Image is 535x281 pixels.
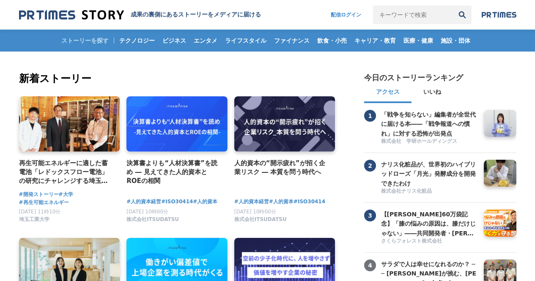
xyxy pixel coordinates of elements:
a: 決算書よりも“人材決算書”を読め ― 見えてきた人的資本とROEの相関 [126,158,221,186]
a: 成果の裏側にあるストーリーをメディアに届ける 成果の裏側にあるストーリーをメディアに届ける [19,9,261,21]
a: テクノロジー [116,30,158,52]
img: 成果の裏側にあるストーリーをメディアに届ける [19,9,124,21]
a: キャリア・教育 [351,30,399,52]
h3: 【[PERSON_NAME]60万袋記念】「膝の悩みの原因は、膝だけじゃない」――共同開発者・[PERSON_NAME]先生と語る、"歩く力"を守る想い【共同開発者対談】 [381,210,477,238]
span: 4 [364,259,376,271]
span: キャリア・教育 [351,37,399,44]
a: 【[PERSON_NAME]60万袋記念】「膝の悩みの原因は、膝だけじゃない」――共同開発者・[PERSON_NAME]先生と語る、"歩く力"を守る想い【共同開発者対談】 [381,210,477,237]
span: 医療・健康 [400,37,436,44]
span: [DATE] 10時00分 [234,209,276,215]
span: 株式会社 学研ホールディングス [381,138,457,145]
span: 2 [364,160,376,172]
a: #人的資本経営 [234,198,269,206]
img: prtimes [482,11,516,18]
h3: 「戦争を知らない」編集者が全世代に届ける本――「戦争報道への慣れ」に対する恐怖が出発点 [381,110,477,138]
span: ファイナンス [271,37,313,44]
a: 「戦争を知らない」編集者が全世代に届ける本――「戦争報道への慣れ」に対する恐怖が出発点 [381,110,477,137]
a: #大学 [59,191,73,199]
a: 飲食・小売 [314,30,350,52]
a: 株式会社ナリス化粧品 [381,188,477,196]
a: ファイナンス [271,30,313,52]
h2: 新着ストーリー [19,71,337,86]
a: 人的資本の“開示疲れ”が招く企業リスク ― 本質を問う時代へ [234,158,329,177]
span: 施設・団体 [437,37,474,44]
a: #再生可能エネルギー [19,199,69,207]
span: 株式会社ITSUDATSU [234,216,287,223]
a: #人的資本経営 [126,198,161,206]
a: 施設・団体 [437,30,474,52]
a: ナリス化粧品が、世界初のハイブリッドローズ「月光」発酵成分を開発できたわけ [381,160,477,187]
a: ライフスタイル [222,30,270,52]
a: ビジネス [159,30,189,52]
a: 株式会社 学研ホールディングス [381,138,477,146]
h1: 成果の裏側にあるストーリーをメディアに届ける [131,11,261,19]
a: さくらフォレスト株式会社 [381,237,477,246]
span: さくらフォレスト株式会社 [381,237,442,245]
span: [DATE] 11時10分 [19,209,61,215]
span: 株式会社ナリス化粧品 [381,188,432,195]
span: 株式会社ITSUDATSU [126,216,179,223]
button: 検索 [453,5,472,24]
a: 株式会社ITSUDATSU [126,218,179,224]
h2: 今日のストーリーランキング [364,73,463,83]
span: 1 [364,110,376,122]
h3: ナリス化粧品が、世界初のハイブリッドローズ「月光」発酵成分を開発できたわけ [381,160,477,188]
span: ライフスタイル [222,37,270,44]
button: アクセス [364,83,412,103]
span: 飲食・小売 [314,37,350,44]
a: 配信ログイン [322,5,370,24]
a: エンタメ [190,30,221,52]
span: [DATE] 10時00分 [126,209,168,215]
span: テクノロジー [116,37,158,44]
a: #人的資本 [193,198,217,206]
a: 株式会社ITSUDATSU [234,218,287,224]
span: 3 [364,210,376,221]
button: いいね [412,83,453,103]
a: #開発ストーリー [19,191,59,199]
span: 埼玉工業大学 [19,216,49,223]
input: キーワードで検索 [373,5,453,24]
a: #人的資本 [269,198,294,206]
span: エンタメ [190,37,221,44]
a: #ISO30414 [161,198,193,206]
a: 医療・健康 [400,30,436,52]
a: 再生可能エネルギーに適した蓄電池「レドックスフロー電池」の研究にチャレンジする埼玉工業大学 [19,158,113,186]
span: ビジネス [159,37,189,44]
a: #ISO30414 [294,198,325,206]
a: 埼玉工業大学 [19,218,49,224]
